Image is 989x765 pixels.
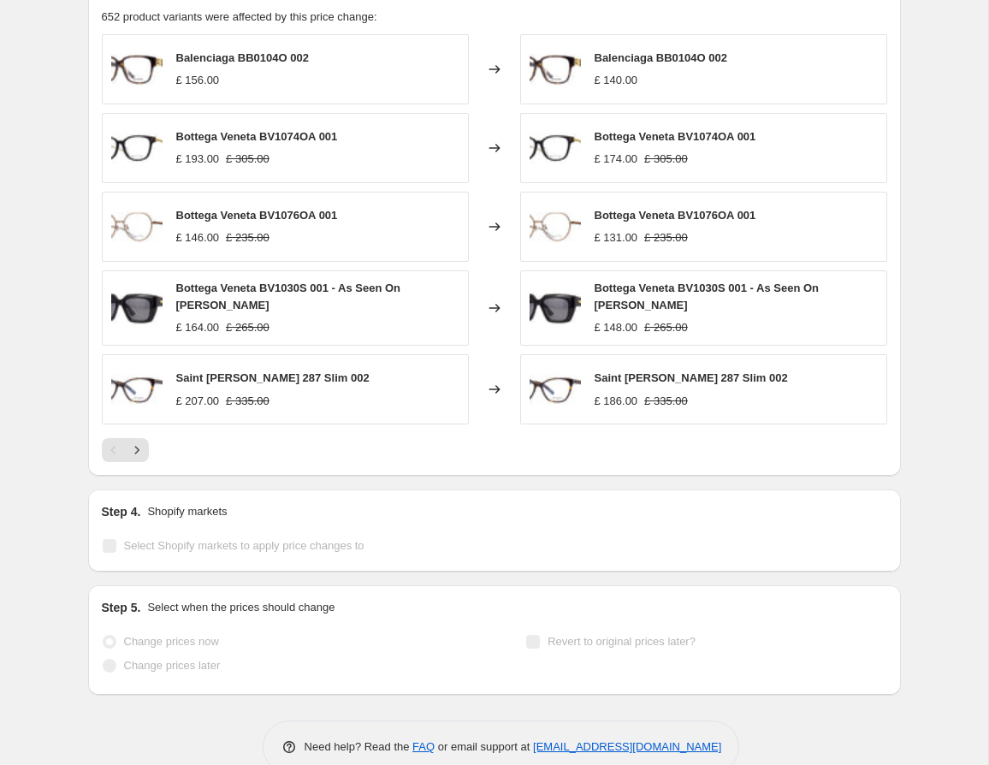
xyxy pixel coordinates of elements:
span: £ 174.00 [595,152,638,165]
img: bottega-veneta-bv1030s-001-hd-1_878be32a-81e2-4c57-9aec-fa38e6354476_80x.jpg [111,282,163,334]
span: £ 131.00 [595,231,638,244]
span: £ 335.00 [226,394,269,407]
span: £ 186.00 [595,394,638,407]
img: saint-laurent-sl-287-slim-002-hd-1_05109d6c-676f-448a-8cbd-91862742dbc7_80x.jpg [111,364,163,415]
span: £ 335.00 [644,394,688,407]
img: bottega-veneta-bv1030s-001-hd-1_878be32a-81e2-4c57-9aec-fa38e6354476_80x.jpg [530,282,581,334]
span: £ 265.00 [226,321,269,334]
nav: Pagination [102,438,149,462]
img: bottega-veneta-bv1076oa-001-asian-fit-hd-1_80x.jpg [111,201,163,252]
img: bottega-veneta-bv1074oa-001-asian-fit-hd-1_80x.jpg [111,122,163,174]
span: Bottega Veneta BV1030S 001 - As Seen On [PERSON_NAME] [595,282,820,311]
span: £ 305.00 [644,152,688,165]
span: Bottega Veneta BV1076OA 001 [595,209,756,222]
span: £ 305.00 [226,152,269,165]
a: [EMAIL_ADDRESS][DOMAIN_NAME] [533,740,721,753]
p: Shopify markets [147,503,227,520]
p: Select when the prices should change [147,599,335,616]
span: Bottega Veneta BV1030S 001 - As Seen On [PERSON_NAME] [176,282,401,311]
span: £ 193.00 [176,152,220,165]
a: FAQ [412,740,435,753]
span: £ 235.00 [644,231,688,244]
span: £ 207.00 [176,394,220,407]
span: Select Shopify markets to apply price changes to [124,539,364,552]
span: £ 148.00 [595,321,638,334]
span: 652 product variants were affected by this price change: [102,10,377,23]
span: Saint [PERSON_NAME] 287 Slim 002 [176,371,370,384]
img: bottega-veneta-bv1074oa-001-asian-fit-hd-1_80x.jpg [530,122,581,174]
span: Bottega Veneta BV1076OA 001 [176,209,338,222]
span: £ 146.00 [176,231,220,244]
img: bottega-veneta-bv1076oa-001-asian-fit-hd-1_80x.jpg [530,201,581,252]
span: £ 265.00 [644,321,688,334]
img: balenciaga-bb0104o-002-hd-1_cb763fb6-c517-42b4-8f9a-593fa6586d23_80x.jpg [530,44,581,95]
img: balenciaga-bb0104o-002-hd-1_cb763fb6-c517-42b4-8f9a-593fa6586d23_80x.jpg [111,44,163,95]
span: £ 140.00 [595,74,638,86]
span: Bottega Veneta BV1074OA 001 [595,130,756,143]
span: £ 235.00 [226,231,269,244]
button: Next [125,438,149,462]
span: or email support at [435,740,533,753]
span: Change prices later [124,659,221,672]
h2: Step 5. [102,599,141,616]
h2: Step 4. [102,503,141,520]
img: saint-laurent-sl-287-slim-002-hd-1_05109d6c-676f-448a-8cbd-91862742dbc7_80x.jpg [530,364,581,415]
span: Balenciaga BB0104O 002 [176,51,309,64]
span: Bottega Veneta BV1074OA 001 [176,130,338,143]
span: Saint [PERSON_NAME] 287 Slim 002 [595,371,788,384]
span: Change prices now [124,635,219,648]
span: Need help? Read the [305,740,413,753]
span: Balenciaga BB0104O 002 [595,51,727,64]
span: £ 156.00 [176,74,220,86]
span: Revert to original prices later? [548,635,696,648]
span: £ 164.00 [176,321,220,334]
